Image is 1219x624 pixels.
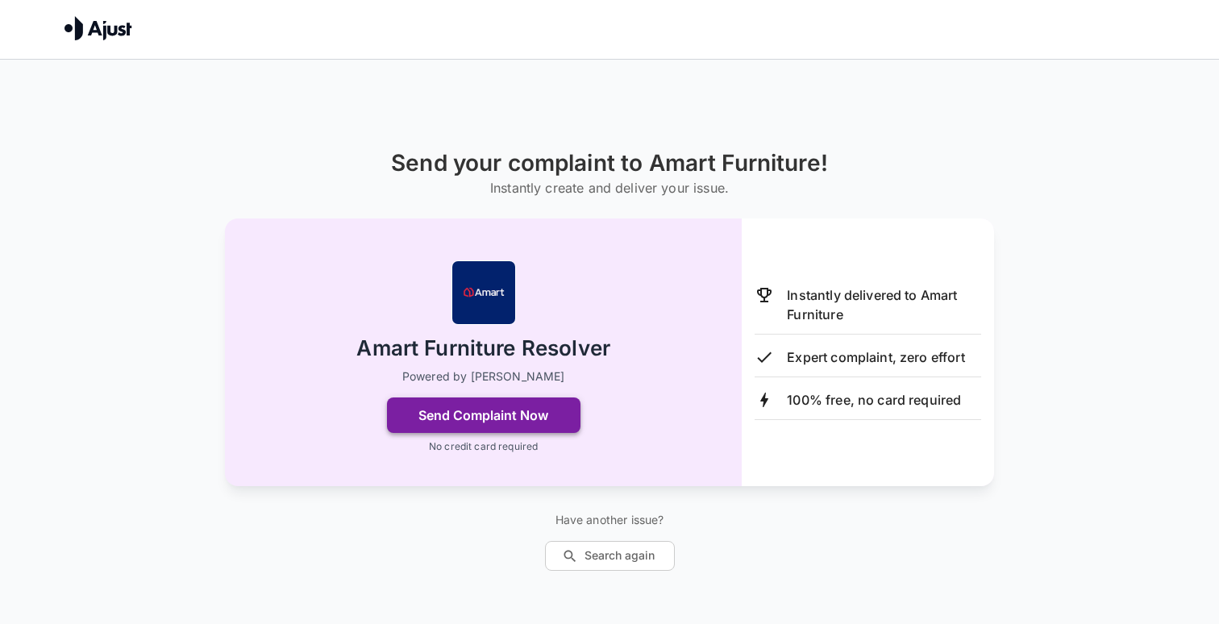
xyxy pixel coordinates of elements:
h6: Instantly create and deliver your issue. [391,177,828,199]
p: Instantly delivered to Amart Furniture [787,285,981,324]
button: Search again [545,541,675,571]
img: Ajust [64,16,132,40]
button: Send Complaint Now [387,397,580,433]
p: No credit card required [429,439,538,454]
img: Amart Furniture [451,260,516,325]
h1: Send your complaint to Amart Furniture! [391,150,828,177]
p: Have another issue? [545,512,675,528]
p: 100% free, no card required [787,390,961,410]
h2: Amart Furniture Resolver [356,335,610,363]
p: Expert complaint, zero effort [787,347,964,367]
p: Powered by [PERSON_NAME] [402,368,565,385]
